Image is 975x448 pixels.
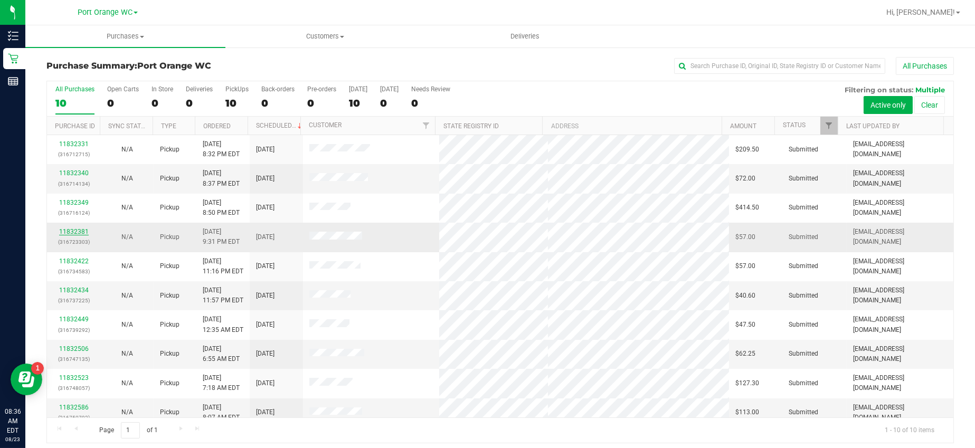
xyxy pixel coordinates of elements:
[25,25,225,47] a: Purchases
[160,232,179,242] span: Pickup
[256,291,274,301] span: [DATE]
[59,374,89,382] a: 11832523
[914,96,945,114] button: Clear
[121,378,133,388] button: N/A
[425,25,625,47] a: Deliveries
[789,320,818,330] span: Submitted
[225,85,249,93] div: PickUps
[789,291,818,301] span: Submitted
[121,204,133,211] span: Not Applicable
[8,53,18,64] inline-svg: Retail
[203,122,231,130] a: Ordered
[226,32,425,41] span: Customers
[380,97,399,109] div: 0
[256,232,274,242] span: [DATE]
[160,203,179,213] span: Pickup
[845,85,913,94] span: Filtering on status:
[46,61,349,71] h3: Purchase Summary:
[735,407,759,417] span: $113.00
[53,383,94,393] p: (316748057)
[152,85,173,93] div: In Store
[31,362,44,375] iframe: Resource center unread badge
[853,168,947,188] span: [EMAIL_ADDRESS][DOMAIN_NAME]
[108,122,149,130] a: Sync Status
[256,122,304,129] a: Scheduled
[789,407,818,417] span: Submitted
[203,285,243,306] span: [DATE] 11:57 PM EDT
[152,97,173,109] div: 0
[349,97,367,109] div: 10
[418,117,435,135] a: Filter
[203,344,240,364] span: [DATE] 6:55 AM EDT
[90,422,166,439] span: Page of 1
[186,97,213,109] div: 0
[783,121,806,129] a: Status
[121,261,133,271] button: N/A
[735,378,759,388] span: $127.30
[53,179,94,189] p: (316714134)
[53,208,94,218] p: (316716124)
[121,292,133,299] span: Not Applicable
[203,227,240,247] span: [DATE] 9:31 PM EDT
[121,407,133,417] button: N/A
[256,378,274,388] span: [DATE]
[55,85,94,93] div: All Purchases
[307,97,336,109] div: 0
[107,97,139,109] div: 0
[789,349,818,359] span: Submitted
[53,266,94,277] p: (316734583)
[789,145,818,155] span: Submitted
[735,145,759,155] span: $209.50
[443,122,499,130] a: State Registry ID
[735,261,755,271] span: $57.00
[59,169,89,177] a: 11832340
[789,203,818,213] span: Submitted
[542,117,722,135] th: Address
[256,145,274,155] span: [DATE]
[380,85,399,93] div: [DATE]
[5,407,21,435] p: 08:36 AM EDT
[25,32,225,41] span: Purchases
[121,233,133,241] span: Not Applicable
[735,320,755,330] span: $47.50
[411,97,450,109] div: 0
[121,379,133,387] span: Not Applicable
[261,85,295,93] div: Back-orders
[121,174,133,184] button: N/A
[121,175,133,182] span: Not Applicable
[203,256,243,277] span: [DATE] 11:16 PM EDT
[53,237,94,247] p: (316723303)
[307,85,336,93] div: Pre-orders
[735,203,759,213] span: $414.50
[256,174,274,184] span: [DATE]
[160,378,179,388] span: Pickup
[349,85,367,93] div: [DATE]
[864,96,913,114] button: Active only
[121,262,133,270] span: Not Applicable
[137,61,211,71] span: Port Orange WC
[735,349,755,359] span: $62.25
[53,325,94,335] p: (316739292)
[820,117,838,135] a: Filter
[5,435,21,443] p: 08/23
[59,199,89,206] a: 11832349
[886,8,955,16] span: Hi, [PERSON_NAME]!
[59,287,89,294] a: 11832434
[789,232,818,242] span: Submitted
[225,97,249,109] div: 10
[261,97,295,109] div: 0
[876,422,943,438] span: 1 - 10 of 10 items
[203,168,240,188] span: [DATE] 8:37 PM EDT
[59,404,89,411] a: 11832586
[853,403,947,423] span: [EMAIL_ADDRESS][DOMAIN_NAME]
[915,85,945,94] span: Multiple
[853,285,947,306] span: [EMAIL_ADDRESS][DOMAIN_NAME]
[735,232,755,242] span: $57.00
[853,198,947,218] span: [EMAIL_ADDRESS][DOMAIN_NAME]
[160,349,179,359] span: Pickup
[853,314,947,335] span: [EMAIL_ADDRESS][DOMAIN_NAME]
[121,291,133,301] button: N/A
[789,378,818,388] span: Submitted
[55,122,95,130] a: Purchase ID
[674,58,885,74] input: Search Purchase ID, Original ID, State Registry ID or Customer Name...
